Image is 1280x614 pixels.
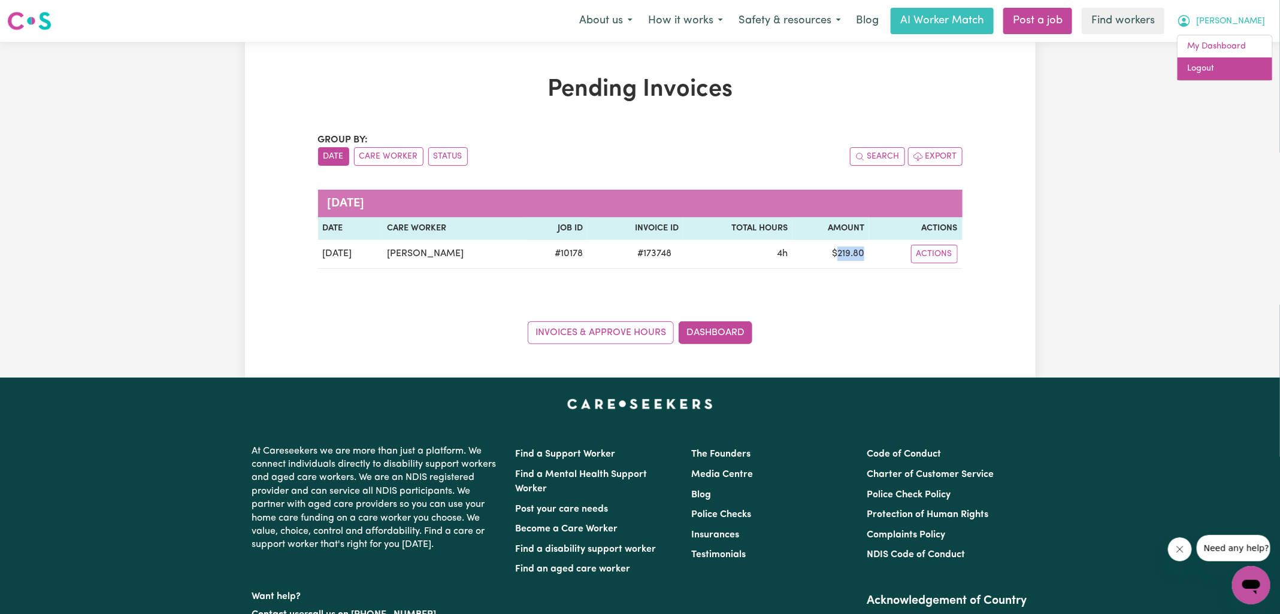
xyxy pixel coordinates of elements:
[731,8,849,34] button: Safety & resources
[7,10,52,32] img: Careseekers logo
[1178,57,1272,80] a: Logout
[891,8,994,34] a: AI Worker Match
[516,545,656,554] a: Find a disability support worker
[318,75,963,104] h1: Pending Invoices
[630,247,679,261] span: # 173748
[1168,537,1192,561] iframe: Close message
[1197,535,1270,561] iframe: Message from company
[691,530,739,540] a: Insurances
[691,470,753,479] a: Media Centre
[516,449,616,459] a: Find a Support Worker
[318,135,368,145] span: Group by:
[382,240,525,269] td: [PERSON_NAME]
[1169,8,1273,34] button: My Account
[318,147,349,166] button: sort invoices by date
[318,217,383,240] th: Date
[252,585,501,603] p: Want help?
[1003,8,1072,34] a: Post a job
[683,217,792,240] th: Total Hours
[528,321,674,344] a: Invoices & Approve Hours
[1196,15,1265,28] span: [PERSON_NAME]
[849,8,886,34] a: Blog
[867,550,965,560] a: NDIS Code of Conduct
[850,147,905,166] button: Search
[516,504,609,514] a: Post your care needs
[516,524,618,534] a: Become a Care Worker
[428,147,468,166] button: sort invoices by paid status
[911,245,958,263] button: Actions
[318,240,383,269] td: [DATE]
[588,217,684,240] th: Invoice ID
[252,440,501,557] p: At Careseekers we are more than just a platform. We connect individuals directly to disability su...
[867,530,945,540] a: Complaints Policy
[1178,35,1272,58] a: My Dashboard
[908,147,963,166] button: Export
[354,147,423,166] button: sort invoices by care worker
[792,217,869,240] th: Amount
[571,8,640,34] button: About us
[525,240,587,269] td: # 10178
[1082,8,1164,34] a: Find workers
[867,510,988,519] a: Protection of Human Rights
[867,470,994,479] a: Charter of Customer Service
[679,321,752,344] a: Dashboard
[691,510,751,519] a: Police Checks
[318,190,963,217] caption: [DATE]
[869,217,963,240] th: Actions
[382,217,525,240] th: Care Worker
[867,490,951,500] a: Police Check Policy
[516,564,631,574] a: Find an aged care worker
[777,249,788,259] span: 4 hours
[525,217,587,240] th: Job ID
[867,449,941,459] a: Code of Conduct
[1177,35,1273,81] div: My Account
[691,490,711,500] a: Blog
[691,449,751,459] a: The Founders
[640,8,731,34] button: How it works
[792,240,869,269] td: $ 219.80
[516,470,647,494] a: Find a Mental Health Support Worker
[867,594,1028,608] h2: Acknowledgement of Country
[567,399,713,409] a: Careseekers home page
[7,7,52,35] a: Careseekers logo
[691,550,746,560] a: Testimonials
[1232,566,1270,604] iframe: Button to launch messaging window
